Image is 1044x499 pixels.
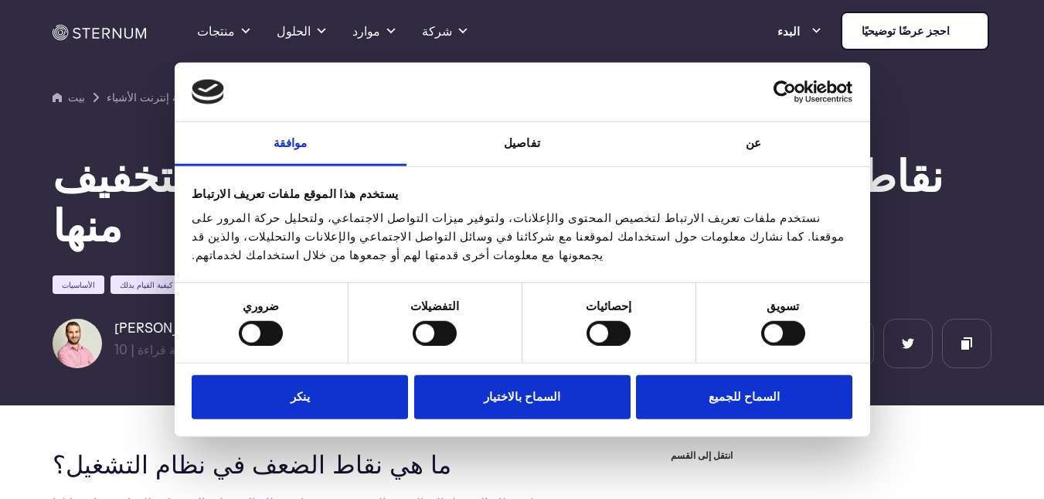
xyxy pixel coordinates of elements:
[422,22,452,39] font: شركة
[107,90,199,104] font: مدونة إنترنت الأشياء
[671,449,733,461] font: انتقل إلى القسم
[767,299,800,313] font: تسويق
[291,390,310,403] font: ينكر
[862,23,950,38] font: احجز عرضًا توضيحيًا
[709,390,780,403] font: السماح للجميع
[53,319,102,368] img: ليان غرانوت
[197,22,235,39] font: منتجات
[277,22,311,39] font: الحلول
[114,320,223,336] font: [PERSON_NAME]
[53,275,104,294] a: الأساسيات
[414,375,631,419] button: السماح بالاختيار
[62,279,95,290] font: الأساسيات
[243,299,280,313] font: ضروري
[107,88,199,107] a: مدونة إنترنت الأشياء
[53,88,85,107] a: بيت
[68,90,85,104] font: بيت
[131,341,198,357] font: دقيقة قراءة |
[192,375,408,419] button: ينكر
[192,211,845,261] font: نستخدم ملفات تعريف الارتباط لتخصيص المحتوى والإعلانات، ولتوفير ميزات التواصل الاجتماعي، ولتحليل ح...
[120,279,173,290] font: كيفية القيام بذلك
[53,145,944,253] font: نقاط ضعف نظام التشغيل: فهم المخاطر والتخفيف منها
[717,80,852,104] a: Usercentrics Cookiebot - يفتح في نافذة جديدة
[111,275,182,294] a: كيفية القيام بذلك
[636,375,852,419] button: السماح للجميع
[777,15,822,46] a: البدء
[274,136,308,149] font: موافقة
[586,299,632,313] font: إحصائيات
[956,25,968,37] img: عظم القص
[192,80,224,104] img: الشعار
[841,12,989,50] a: احجز عرضًا توضيحيًا
[777,23,800,39] font: البدء
[53,447,451,480] font: ما هي نقاط الضعف في نظام التشغيل؟
[504,136,540,149] font: تفاصيل
[410,299,460,313] font: التفضيلات
[192,187,398,200] font: يستخدم هذا الموقع ملفات تعريف الارتباط
[352,22,380,39] font: موارد
[114,341,128,357] font: 10
[746,136,761,149] font: عن
[484,390,560,403] font: السماح بالاختيار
